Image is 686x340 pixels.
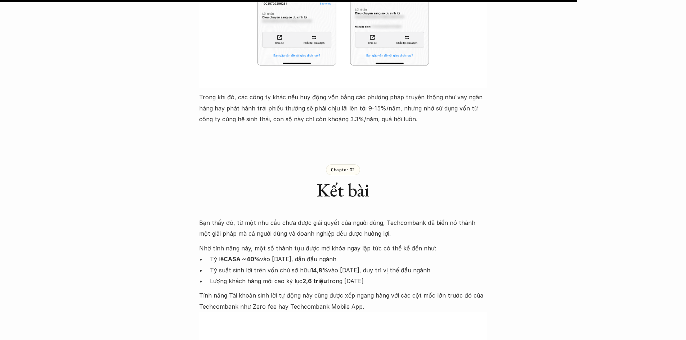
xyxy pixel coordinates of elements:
p: Tỷ lệ vào [DATE], dẫn đầu ngành [210,254,487,264]
p: Lượng khách hàng mới cao kỷ lục trong [DATE] [210,276,487,286]
p: Trong khi đó, các công ty khác nếu huy động vốn bằng các phương pháp truyền thống như vay ngân hà... [199,92,487,124]
p: Nhờ tính năng này, một số thành tựu được mở khóa ngay lập tức có thể kể đến như: [199,243,487,254]
p: Chapter 02 [331,167,355,172]
strong: 2,6 triệu [302,277,327,285]
p: Bạn thấy đó, từ một nhu cầu chưa được giải quyết của người dùng, Techcombank đã biến nó thành một... [199,217,487,239]
h2: Kết bài [199,179,487,201]
p: Tỷ suất sinh lời trên vốn chủ sở hữu vào [DATE], duy trì vị thế đầu ngành [210,265,487,276]
p: Tính năng Tài khoản sinh lời tự động này cũng được xếp ngang hàng với các cột mốc lớn trước đó củ... [199,290,487,312]
strong: 14,8% [311,267,328,274]
strong: CASA ~40% [224,255,260,263]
